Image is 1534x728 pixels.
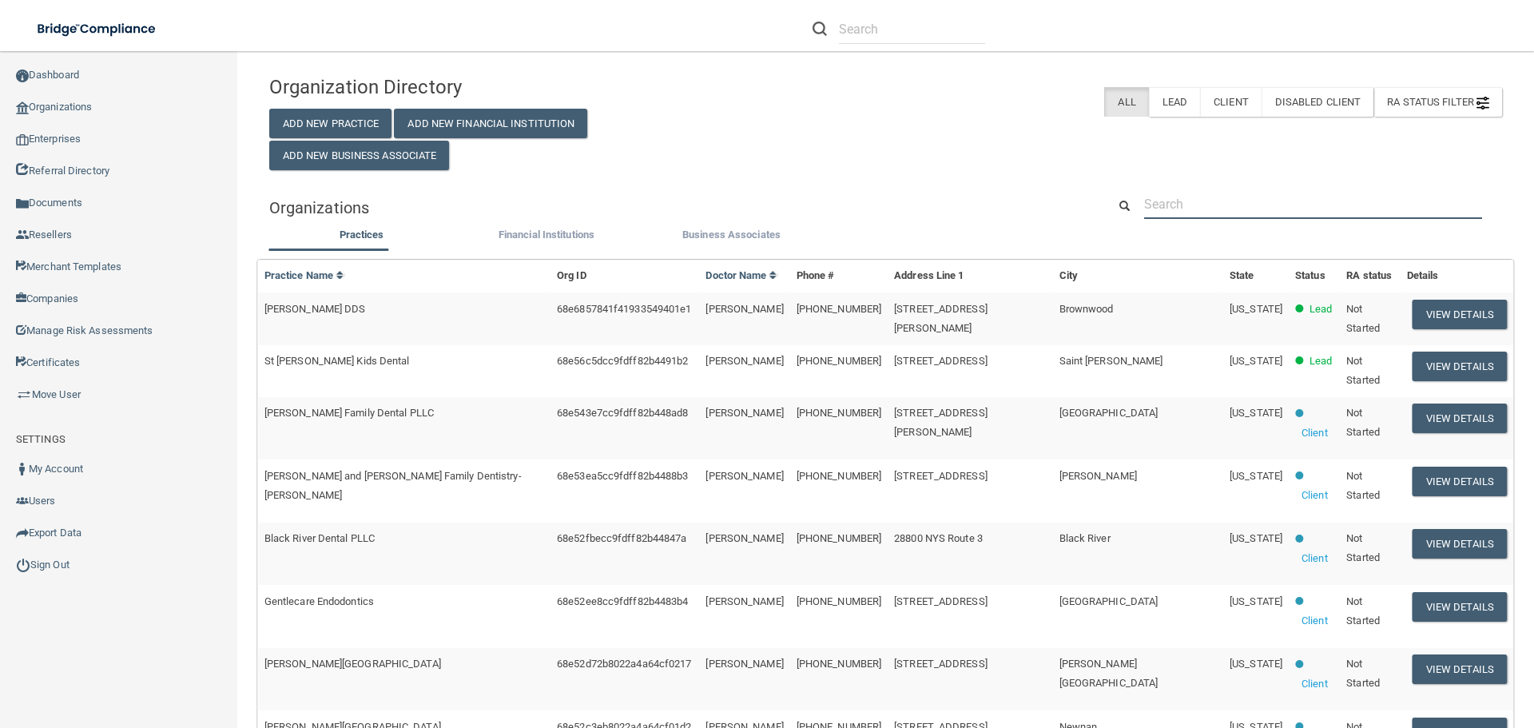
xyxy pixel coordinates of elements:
[16,101,29,114] img: organization-icon.f8decf85.png
[1413,300,1507,329] button: View Details
[264,658,441,670] span: [PERSON_NAME][GEOGRAPHIC_DATA]
[705,407,783,419] span: [PERSON_NAME]
[894,303,988,334] span: [STREET_ADDRESS][PERSON_NAME]
[894,595,988,607] span: [STREET_ADDRESS]
[797,303,881,315] span: [PHONE_NUMBER]
[1401,260,1513,292] th: Details
[1387,96,1489,108] span: RA Status Filter
[264,595,374,607] span: Gentlecare Endodontics
[1346,532,1380,563] span: Not Started
[797,658,881,670] span: [PHONE_NUMBER]
[1059,532,1111,544] span: Black River
[264,303,366,315] span: [PERSON_NAME] DDS
[894,470,988,482] span: [STREET_ADDRESS]
[264,470,522,501] span: [PERSON_NAME] and [PERSON_NAME] Family Dentistry- [PERSON_NAME]
[1346,407,1380,438] span: Not Started
[839,14,985,44] input: Search
[705,595,783,607] span: [PERSON_NAME]
[1230,595,1282,607] span: [US_STATE]
[1230,658,1282,670] span: [US_STATE]
[1302,549,1328,568] p: Client
[1413,529,1507,559] button: View Details
[1302,424,1328,443] p: Client
[705,532,783,544] span: [PERSON_NAME]
[1053,260,1224,292] th: City
[16,527,29,539] img: icon-export.b9366987.png
[16,387,32,403] img: briefcase.64adab9b.png
[264,269,344,281] a: Practice Name
[813,22,827,36] img: ic-search.3b580494.png
[1200,87,1262,117] label: Client
[16,430,66,449] label: SETTINGS
[1302,674,1328,694] p: Client
[16,70,29,82] img: ic_dashboard_dark.d01f4a41.png
[1413,404,1507,433] button: View Details
[269,225,454,249] li: Practices
[16,197,29,210] img: icon-documents.8dae5593.png
[1262,87,1374,117] label: Disabled Client
[1309,300,1332,319] p: Lead
[16,463,29,475] img: ic_user_dark.df1a06c3.png
[1413,352,1507,381] button: View Details
[682,229,781,241] span: Business Associates
[269,109,392,138] button: Add New Practice
[499,229,594,241] span: Financial Institutions
[1346,595,1380,627] span: Not Started
[557,355,688,367] span: 68e56c5dcc9fdff82b4491b2
[1059,658,1158,689] span: [PERSON_NAME][GEOGRAPHIC_DATA]
[1059,595,1158,607] span: [GEOGRAPHIC_DATA]
[790,260,888,292] th: Phone #
[1302,486,1328,505] p: Client
[797,470,881,482] span: [PHONE_NUMBER]
[1059,355,1163,367] span: Saint [PERSON_NAME]
[557,470,688,482] span: 68e53ea5cc9fdff82b4488b3
[1149,87,1200,117] label: Lead
[797,407,881,419] span: [PHONE_NUMBER]
[1309,352,1332,371] p: Lead
[1059,407,1158,419] span: [GEOGRAPHIC_DATA]
[797,595,881,607] span: [PHONE_NUMBER]
[797,355,881,367] span: [PHONE_NUMBER]
[894,355,988,367] span: [STREET_ADDRESS]
[647,225,816,245] label: Business Associates
[1059,303,1114,315] span: Brownwood
[705,269,777,281] a: Doctor Name
[24,13,171,46] img: bridge_compliance_login_screen.278c3ca4.svg
[705,470,783,482] span: [PERSON_NAME]
[1230,303,1282,315] span: [US_STATE]
[394,109,587,138] button: Add New Financial Institution
[1223,260,1289,292] th: State
[894,532,983,544] span: 28800 NYS Route 3
[1302,611,1328,631] p: Client
[269,141,450,170] button: Add New Business Associate
[277,225,446,245] label: Practices
[264,355,410,367] span: St [PERSON_NAME] Kids Dental
[557,532,686,544] span: 68e52fbecc9fdff82b44847a
[888,260,1052,292] th: Address Line 1
[1346,303,1380,334] span: Not Started
[1413,467,1507,496] button: View Details
[894,658,988,670] span: [STREET_ADDRESS]
[16,558,30,572] img: ic_power_dark.7ecde6b1.png
[269,77,664,97] h4: Organization Directory
[1289,260,1340,292] th: Status
[269,199,1083,217] h5: Organizations
[1340,260,1400,292] th: RA status
[1230,407,1282,419] span: [US_STATE]
[1230,470,1282,482] span: [US_STATE]
[557,595,688,607] span: 68e52ee8cc9fdff82b4483b4
[1059,470,1137,482] span: [PERSON_NAME]
[1413,592,1507,622] button: View Details
[705,303,783,315] span: [PERSON_NAME]
[1346,355,1380,386] span: Not Started
[1346,470,1380,501] span: Not Started
[454,225,638,249] li: Financial Institutions
[550,260,699,292] th: Org ID
[557,407,688,419] span: 68e543e7cc9fdff82b448ad8
[1346,658,1380,689] span: Not Started
[894,407,988,438] span: [STREET_ADDRESS][PERSON_NAME]
[264,407,434,419] span: [PERSON_NAME] Family Dental PLLC
[1413,654,1507,684] button: View Details
[1230,355,1282,367] span: [US_STATE]
[340,229,384,241] span: Practices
